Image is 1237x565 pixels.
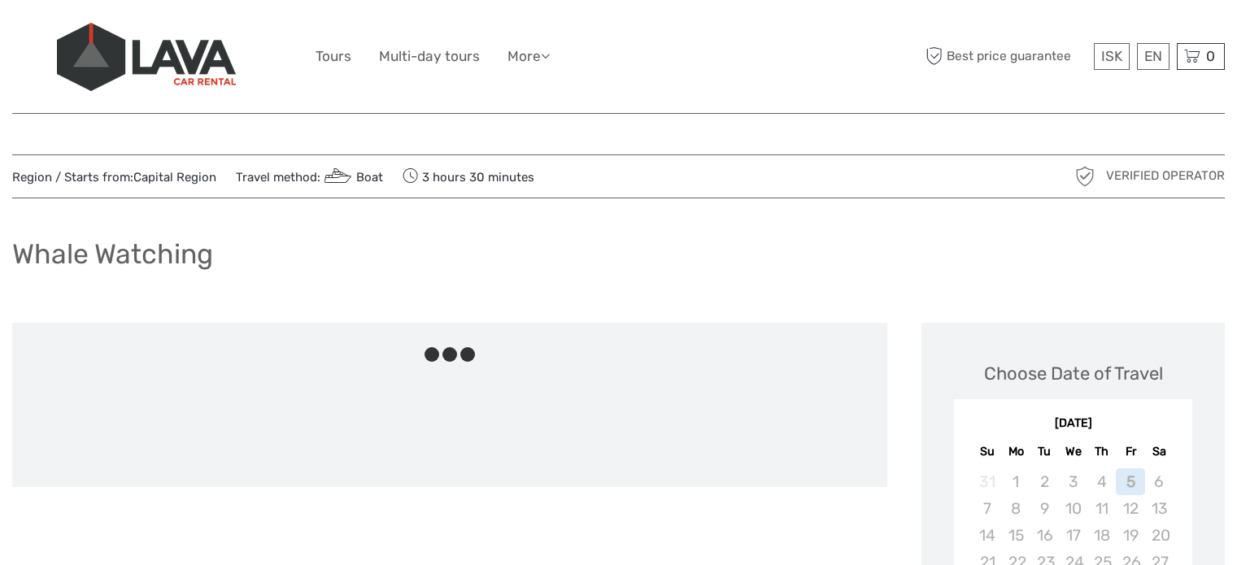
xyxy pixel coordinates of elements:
div: Not available Monday, September 1st, 2025 [1002,468,1030,495]
h1: Whale Watching [12,237,213,271]
a: More [507,45,550,68]
span: 0 [1204,48,1217,64]
span: Best price guarantee [921,43,1090,70]
div: Sa [1145,441,1174,463]
div: Su [973,441,1001,463]
div: Choose Date of Travel [984,361,1163,386]
div: Tu [1030,441,1059,463]
div: Not available Saturday, September 6th, 2025 [1145,468,1174,495]
div: Mo [1002,441,1030,463]
div: Not available Tuesday, September 9th, 2025 [1030,495,1059,522]
span: Travel method: [236,165,383,188]
div: Not available Friday, September 12th, 2025 [1116,495,1144,522]
div: We [1059,441,1087,463]
a: Boat [320,170,383,185]
div: Not available Thursday, September 11th, 2025 [1087,495,1116,522]
span: Region / Starts from: [12,169,216,186]
div: Not available Wednesday, September 3rd, 2025 [1059,468,1087,495]
a: Capital Region [133,170,216,185]
div: Fr [1116,441,1144,463]
div: [DATE] [954,415,1192,432]
span: 3 hours 30 minutes [403,165,534,188]
div: Not available Tuesday, September 16th, 2025 [1030,522,1059,549]
div: Not available Friday, September 5th, 2025 [1116,468,1144,495]
a: Tours [316,45,351,68]
span: ISK [1101,48,1122,64]
img: verified_operator_grey_128.png [1072,163,1098,189]
img: 523-13fdf7b0-e410-4b32-8dc9-7907fc8d33f7_logo_big.jpg [57,23,236,91]
div: Not available Sunday, September 14th, 2025 [973,522,1001,549]
div: Not available Wednesday, September 17th, 2025 [1059,522,1087,549]
div: Not available Saturday, September 20th, 2025 [1145,522,1174,549]
div: Not available Sunday, September 7th, 2025 [973,495,1001,522]
span: Verified Operator [1106,167,1225,185]
div: Not available Monday, September 15th, 2025 [1002,522,1030,549]
a: Multi-day tours [379,45,480,68]
div: Not available Sunday, August 31st, 2025 [973,468,1001,495]
div: Not available Friday, September 19th, 2025 [1116,522,1144,549]
div: Not available Tuesday, September 2nd, 2025 [1030,468,1059,495]
div: Not available Saturday, September 13th, 2025 [1145,495,1174,522]
div: Not available Thursday, September 4th, 2025 [1087,468,1116,495]
div: Not available Wednesday, September 10th, 2025 [1059,495,1087,522]
div: Not available Monday, September 8th, 2025 [1002,495,1030,522]
div: Not available Thursday, September 18th, 2025 [1087,522,1116,549]
div: Th [1087,441,1116,463]
div: EN [1137,43,1169,70]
